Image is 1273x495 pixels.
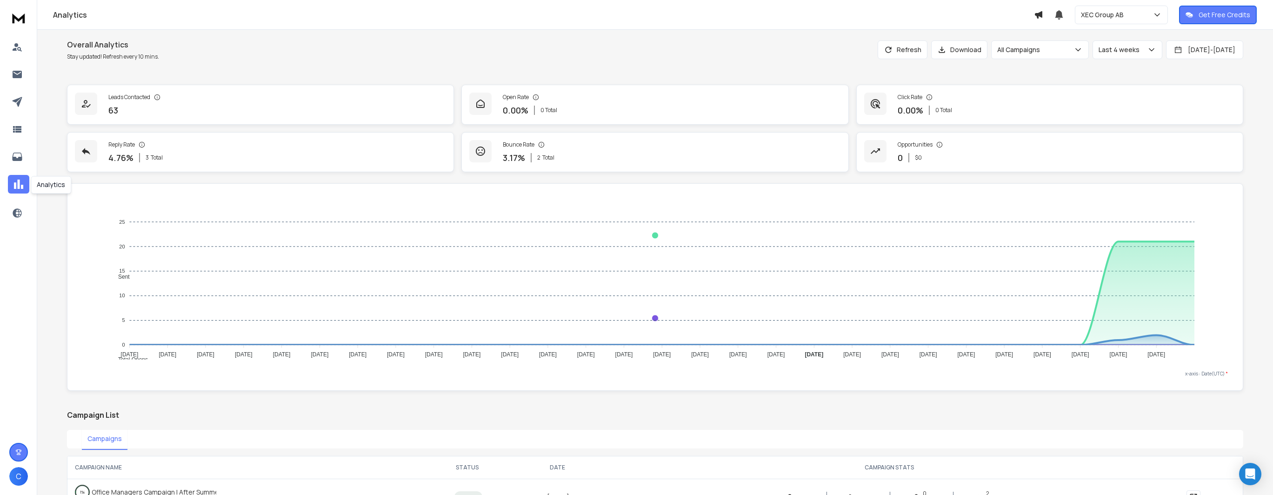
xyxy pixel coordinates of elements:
p: Refresh [897,45,921,54]
p: All Campaigns [997,45,1044,54]
button: C [9,467,28,486]
th: DATE [516,456,599,479]
p: 0 Total [935,107,952,114]
a: Leads Contacted63 [67,85,454,125]
p: Opportunities [898,141,933,148]
tspan: [DATE] [120,351,138,358]
a: Opportunities0$0 [856,132,1243,172]
tspan: 0 [122,342,125,348]
tspan: [DATE] [577,351,595,358]
a: Open Rate0.00%0 Total [461,85,848,125]
div: Open Intercom Messenger [1239,463,1261,485]
button: Refresh [878,40,927,59]
tspan: [DATE] [843,351,861,358]
tspan: [DATE] [615,351,633,358]
a: Click Rate0.00%0 Total [856,85,1243,125]
tspan: [DATE] [767,351,785,358]
tspan: [DATE] [920,351,937,358]
tspan: [DATE] [425,351,443,358]
tspan: [DATE] [501,351,519,358]
p: x-axis : Date(UTC) [82,370,1228,377]
tspan: [DATE] [235,351,253,358]
img: logo [9,9,28,27]
tspan: [DATE] [1110,351,1127,358]
p: 0.00 % [898,104,923,117]
th: CAMPAIGN NAME [67,456,419,479]
p: 3.17 % [503,151,525,164]
button: Campaigns [82,428,127,450]
p: Reply Rate [108,141,135,148]
button: [DATE]-[DATE] [1166,40,1243,59]
tspan: [DATE] [881,351,899,358]
tspan: [DATE] [653,351,671,358]
tspan: [DATE] [1148,351,1166,358]
tspan: 20 [119,244,125,249]
p: 0.00 % [503,104,528,117]
tspan: 15 [119,268,125,274]
tspan: [DATE] [387,351,405,358]
p: Download [950,45,981,54]
p: Leads Contacted [108,94,150,101]
p: 4.76 % [108,151,133,164]
tspan: [DATE] [691,351,709,358]
tspan: [DATE] [1072,351,1089,358]
button: Get Free Credits [1179,6,1257,24]
p: Open Rate [503,94,529,101]
a: Bounce Rate3.17%2Total [461,132,848,172]
tspan: [DATE] [805,351,824,358]
button: Download [931,40,987,59]
tspan: [DATE] [159,351,176,358]
tspan: [DATE] [1033,351,1051,358]
tspan: 25 [119,219,125,225]
th: CAMPAIGN STATS [599,456,1179,479]
p: Last 4 weeks [1099,45,1143,54]
h2: Campaign List [67,409,1243,421]
tspan: 5 [122,317,125,323]
tspan: [DATE] [729,351,747,358]
span: Total [151,154,163,161]
span: Sent [111,274,130,280]
tspan: [DATE] [996,351,1013,358]
th: STATUS [419,456,516,479]
span: 3 [146,154,149,161]
div: Analytics [31,176,71,194]
h1: Overall Analytics [67,39,159,50]
tspan: [DATE] [539,351,557,358]
tspan: [DATE] [463,351,480,358]
p: Stay updated! Refresh every 10 mins. [67,53,159,60]
tspan: 10 [119,293,125,298]
p: 0 Total [540,107,557,114]
p: XEC Group AB [1081,10,1127,20]
p: Bounce Rate [503,141,534,148]
tspan: [DATE] [311,351,328,358]
p: Get Free Credits [1199,10,1250,20]
p: 63 [108,104,118,117]
tspan: [DATE] [958,351,975,358]
span: Total [542,154,554,161]
p: $ 0 [915,154,922,161]
tspan: [DATE] [273,351,290,358]
tspan: [DATE] [197,351,214,358]
p: Click Rate [898,94,922,101]
span: Total Opens [111,356,148,363]
h1: Analytics [53,9,1034,20]
a: Reply Rate4.76%3Total [67,132,454,172]
p: 0 [898,151,903,164]
tspan: [DATE] [349,351,367,358]
span: 2 [537,154,540,161]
